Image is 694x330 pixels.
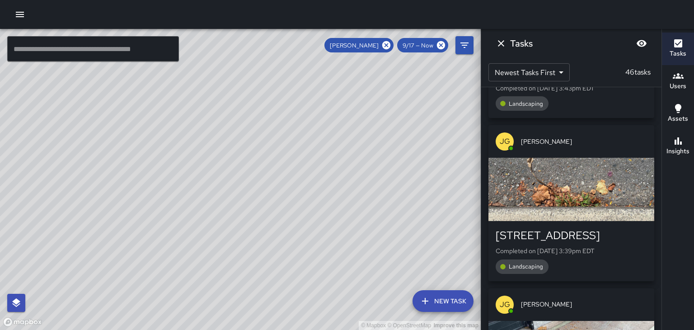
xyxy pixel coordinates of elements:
div: 9/17 — Now [397,38,448,52]
div: [PERSON_NAME] [324,38,394,52]
button: JG[PERSON_NAME][STREET_ADDRESS]Completed on [DATE] 3:39pm EDTLandscaping [488,125,654,281]
span: [PERSON_NAME] [521,137,647,146]
h6: Tasks [670,49,686,59]
div: Newest Tasks First [488,63,570,81]
button: Blur [633,34,651,52]
h6: Insights [666,146,689,156]
span: Landscaping [503,100,549,108]
h6: Tasks [510,36,533,51]
p: JG [500,136,510,147]
p: Completed on [DATE] 3:43pm EDT [496,84,647,93]
h6: Assets [668,114,688,124]
p: Completed on [DATE] 3:39pm EDT [496,246,647,255]
button: Tasks [662,33,694,65]
button: Users [662,65,694,98]
span: 9/17 — Now [397,42,439,49]
span: [PERSON_NAME] [521,300,647,309]
button: Assets [662,98,694,130]
div: [STREET_ADDRESS] [496,228,647,243]
p: JG [500,299,510,310]
span: [PERSON_NAME] [324,42,384,49]
p: 46 tasks [622,67,654,78]
button: New Task [413,290,474,312]
span: Landscaping [503,263,549,270]
button: Insights [662,130,694,163]
h6: Users [670,81,686,91]
button: Filters [455,36,474,54]
button: Dismiss [492,34,510,52]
